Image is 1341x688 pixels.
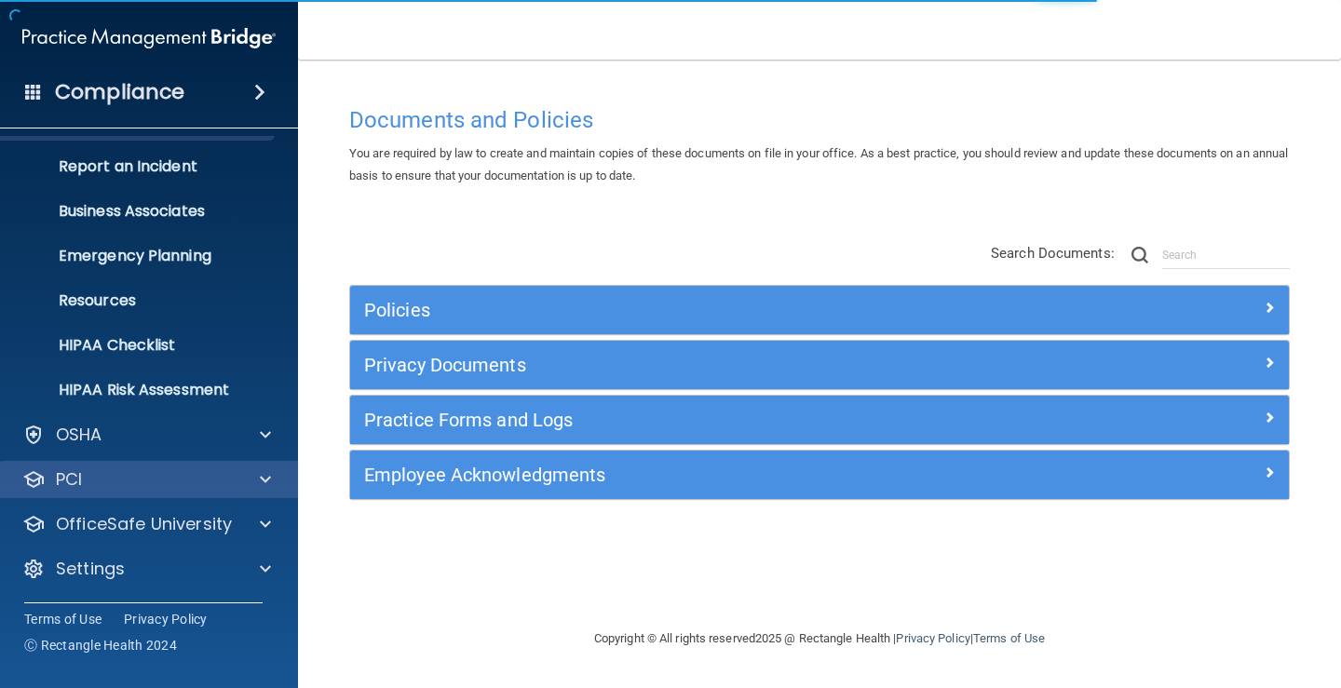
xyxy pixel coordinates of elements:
p: Business Associates [12,202,266,221]
a: Settings [22,558,271,580]
p: HIPAA Risk Assessment [12,381,266,399]
span: Search Documents: [991,245,1115,262]
h5: Employee Acknowledgments [364,465,1040,485]
a: Employee Acknowledgments [364,460,1275,490]
a: Practice Forms and Logs [364,405,1275,435]
img: PMB logo [22,20,276,57]
p: Resources [12,291,266,310]
a: Terms of Use [973,631,1045,645]
a: Privacy Policy [896,631,969,645]
input: Search [1162,241,1290,269]
a: OfficeSafe University [22,513,271,535]
p: Emergency Planning [12,247,266,265]
a: OSHA [22,424,271,446]
span: Ⓒ Rectangle Health 2024 [24,636,177,654]
p: OfficeSafe University [56,513,232,535]
a: Privacy Documents [364,350,1275,380]
h4: Compliance [55,79,184,105]
a: Terms of Use [24,610,102,628]
a: Policies [364,295,1275,325]
p: PCI [56,468,82,491]
h5: Privacy Documents [364,355,1040,375]
p: Report an Incident [12,157,266,176]
img: ic-search.3b580494.png [1131,247,1148,263]
h5: Policies [364,300,1040,320]
span: You are required by law to create and maintain copies of these documents on file in your office. ... [349,146,1288,182]
p: OSHA [56,424,102,446]
h4: Documents and Policies [349,108,1290,132]
p: HIPAA Checklist [12,336,266,355]
a: Privacy Policy [124,610,208,628]
h5: Practice Forms and Logs [364,410,1040,430]
p: Settings [56,558,125,580]
a: PCI [22,468,271,491]
div: Copyright © All rights reserved 2025 @ Rectangle Health | | [480,609,1159,668]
